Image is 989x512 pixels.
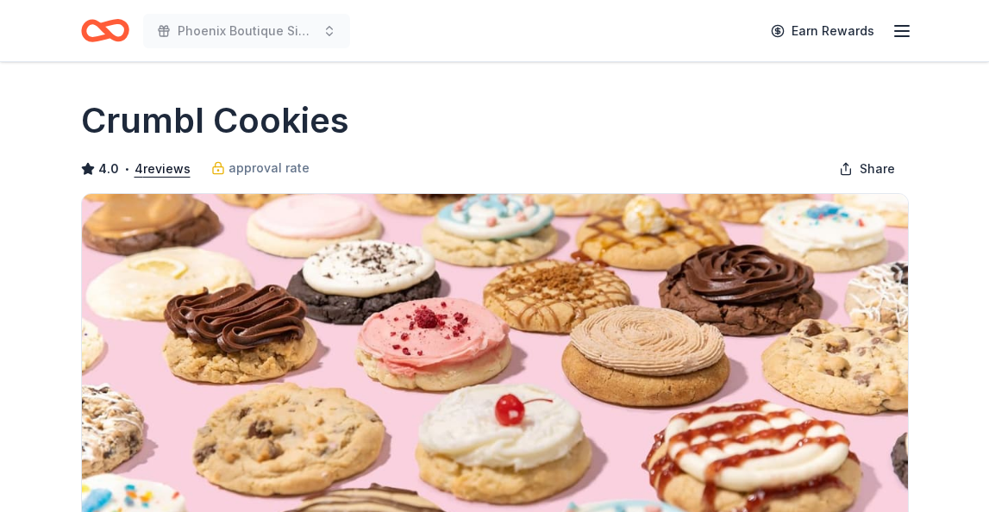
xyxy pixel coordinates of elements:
span: Share [860,159,895,179]
button: Share [825,152,909,186]
h1: Crumbl Cookies [81,97,349,145]
span: • [123,162,129,176]
span: Phoenix Boutique Sip & Shop [178,21,316,41]
span: 4.0 [98,159,119,179]
a: approval rate [211,158,310,178]
button: 4reviews [135,159,191,179]
a: Home [81,10,129,51]
button: Phoenix Boutique Sip & Shop [143,14,350,48]
span: approval rate [228,158,310,178]
a: Earn Rewards [761,16,885,47]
